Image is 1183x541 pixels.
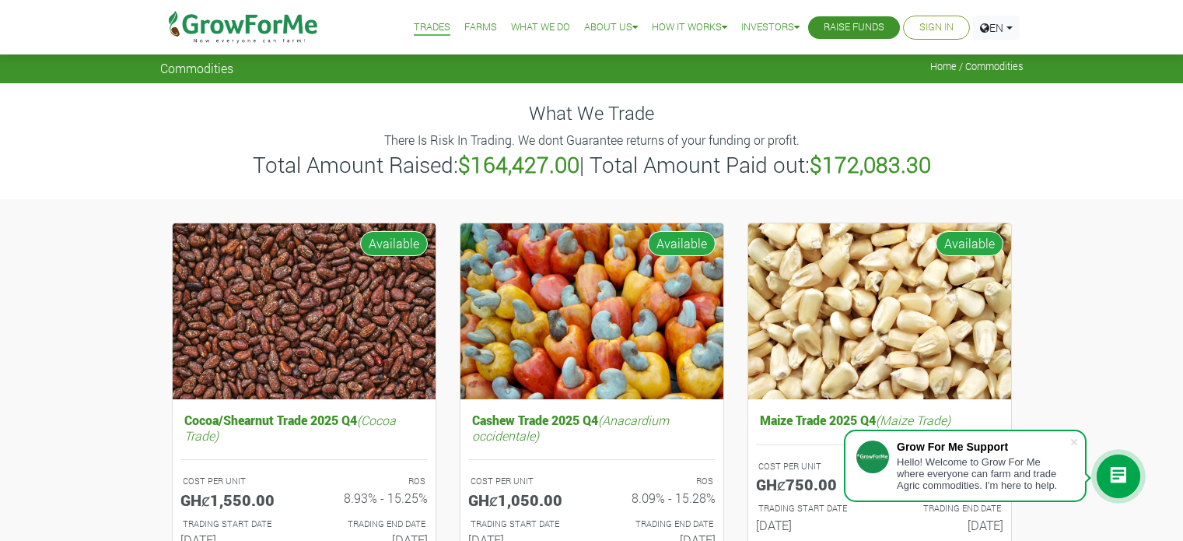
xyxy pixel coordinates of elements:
[183,475,290,488] p: COST PER UNIT
[160,61,233,76] span: Commodities
[584,19,638,36] a: About Us
[897,456,1069,491] div: Hello! Welcome to Grow For Me where everyone can farm and trade Agric commodities. I'm here to help.
[318,475,425,488] p: ROS
[472,412,669,443] i: (Anacardium occidentale)
[184,412,396,443] i: (Cocoa Trade)
[414,19,450,36] a: Trades
[180,409,428,446] h5: Cocoa/Shearnut Trade 2025 Q4
[460,223,723,400] img: growforme image
[758,460,866,473] p: COST PER UNIT
[471,518,578,531] p: Estimated Trading Start Date
[930,61,1024,72] span: Home / Commodities
[163,152,1021,178] h3: Total Amount Raised: | Total Amount Paid out:
[756,518,868,532] h6: [DATE]
[606,475,713,488] p: ROS
[468,409,716,446] h5: Cashew Trade 2025 Q4
[360,231,428,256] span: Available
[894,502,1001,515] p: Estimated Trading End Date
[919,19,954,36] a: Sign In
[471,475,578,488] p: COST PER UNIT
[173,223,436,400] img: growforme image
[318,518,425,531] p: Estimated Trading End Date
[606,518,713,531] p: Estimated Trading End Date
[180,490,292,509] h5: GHȼ1,550.00
[824,19,884,36] a: Raise Funds
[648,231,716,256] span: Available
[511,19,570,36] a: What We Do
[458,150,579,179] b: $164,427.00
[748,223,1011,400] img: growforme image
[756,409,1003,539] a: Maize Trade 2025 Q4(Maize Trade) COST PER UNIT GHȼ750.00 ROS 7.41% - 15.26% TRADING START DATE [D...
[160,102,1024,125] h4: What We Trade
[183,518,290,531] p: Estimated Trading Start Date
[464,19,497,36] a: Farms
[973,16,1020,40] a: EN
[897,441,1069,453] div: Grow For Me Support
[652,19,727,36] a: How it Works
[604,490,716,505] h6: 8.09% - 15.28%
[741,19,800,36] a: Investors
[756,475,868,494] h5: GHȼ750.00
[758,502,866,515] p: Estimated Trading Start Date
[936,231,1003,256] span: Available
[163,131,1021,149] p: There Is Risk In Trading. We dont Guarantee returns of your funding or profit.
[810,150,931,179] b: $172,083.30
[468,490,580,509] h5: GHȼ1,050.00
[876,412,950,428] i: (Maize Trade)
[316,490,428,505] h6: 8.93% - 15.25%
[891,518,1003,532] h6: [DATE]
[756,409,1003,431] h5: Maize Trade 2025 Q4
